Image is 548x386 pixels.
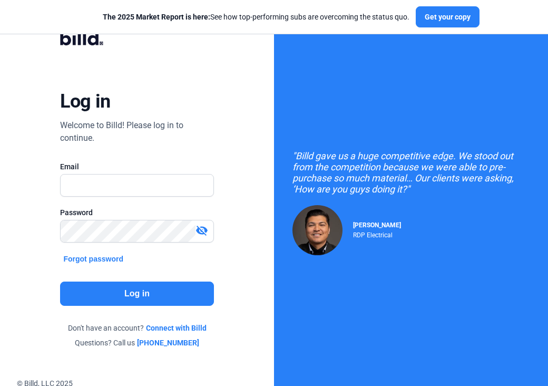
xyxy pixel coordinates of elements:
[195,224,208,237] mat-icon: visibility_off
[103,12,409,22] div: See how top-performing subs are overcoming the status quo.
[60,253,126,265] button: Forgot password
[60,337,213,348] div: Questions? Call us
[60,90,110,113] div: Log in
[60,161,213,172] div: Email
[60,207,213,218] div: Password
[137,337,199,348] a: [PHONE_NUMBER]
[60,119,213,144] div: Welcome to Billd! Please log in to continue.
[60,282,213,306] button: Log in
[416,6,479,27] button: Get your copy
[353,221,401,229] span: [PERSON_NAME]
[60,323,213,333] div: Don't have an account?
[292,205,342,255] img: Raul Pacheco
[353,229,401,239] div: RDP Electrical
[103,13,210,21] span: The 2025 Market Report is here:
[292,150,530,195] div: "Billd gave us a huge competitive edge. We stood out from the competition because we were able to...
[146,323,207,333] a: Connect with Billd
